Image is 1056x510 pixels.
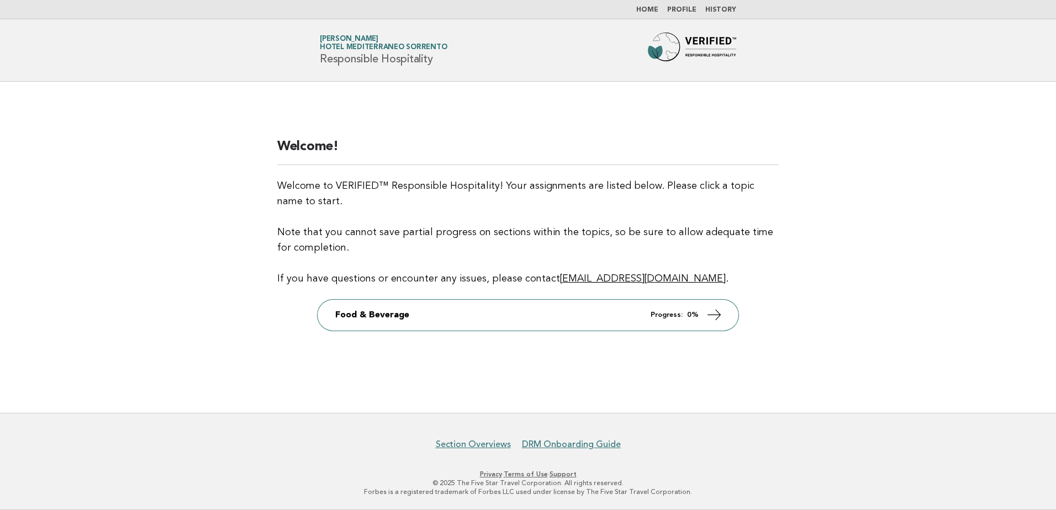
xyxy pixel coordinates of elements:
[705,7,736,13] a: History
[277,178,779,286] p: Welcome to VERIFIED™ Responsible Hospitality! Your assignments are listed below. Please click a t...
[480,470,502,478] a: Privacy
[318,300,738,331] a: Food & Beverage Progress: 0%
[190,479,866,487] p: © 2025 The Five Star Travel Corporation. All rights reserved.
[190,470,866,479] p: · ·
[504,470,548,478] a: Terms of Use
[320,35,447,51] a: [PERSON_NAME]Hotel Mediterraneo Sorrento
[560,274,726,284] a: [EMAIL_ADDRESS][DOMAIN_NAME]
[550,470,577,478] a: Support
[667,7,696,13] a: Profile
[687,311,699,318] strong: 0%
[320,44,447,51] span: Hotel Mediterraneo Sorrento
[436,439,511,450] a: Section Overviews
[636,7,658,13] a: Home
[648,33,736,68] img: Forbes Travel Guide
[190,487,866,496] p: Forbes is a registered trademark of Forbes LLC used under license by The Five Star Travel Corpora...
[277,138,779,165] h2: Welcome!
[651,311,683,318] em: Progress:
[320,36,447,65] h1: Responsible Hospitality
[522,439,621,450] a: DRM Onboarding Guide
